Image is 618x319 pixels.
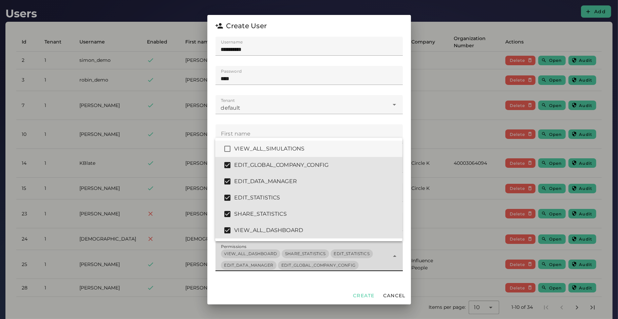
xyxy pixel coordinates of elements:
div: VIEW_ALL_DASHBOARD [234,226,397,234]
div: Permissions-list [215,138,402,241]
div: VIEW_ALL_DASHBOARD [224,251,277,257]
div: EDIT_GLOBAL_COMPANY_CONFIG [234,161,397,169]
button: Create [350,289,377,302]
div: SHARE_STATISTICS [285,251,325,257]
div: Create User [226,20,403,31]
div: EDIT_STATISTICS [234,194,397,202]
span: Cancel [383,293,406,299]
div: EDIT_DATA_MANAGER [234,177,397,185]
span: Create [353,293,375,299]
div: VIEW_ALL_SIMULATIONS [234,145,397,153]
span: default [221,104,241,112]
button: Cancel [380,289,408,302]
div: SHARE_STATISTICS [234,210,397,218]
div: EDIT_GLOBAL_COMPANY_CONFIG [281,262,355,268]
div: EDIT_DATA_MANAGER [224,262,274,268]
div: EDIT_STATISTICS [334,251,370,257]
